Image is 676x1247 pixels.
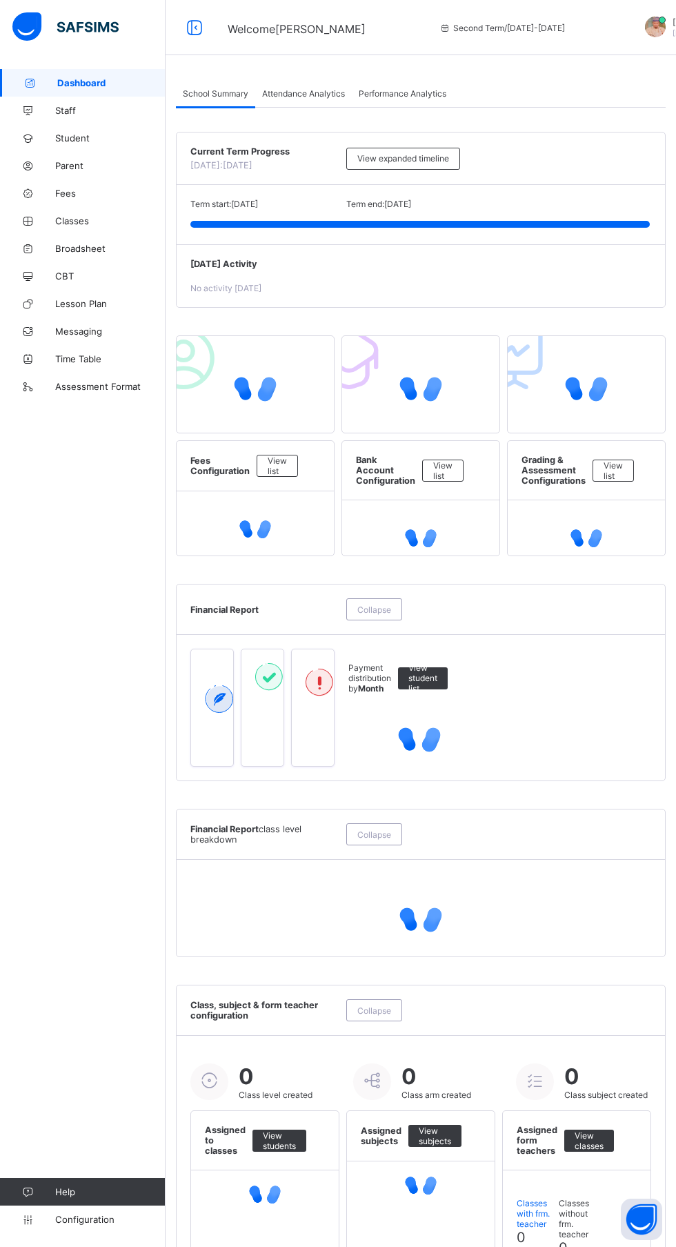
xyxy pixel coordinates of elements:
[190,160,252,170] span: [DATE]: [DATE]
[55,132,166,144] span: Student
[348,662,391,694] span: Payment distribution by
[306,669,333,696] img: outstanding-1.146d663e52f09953f639664a84e30106.svg
[559,1198,594,1239] span: Classes without frm. teacher
[55,105,166,116] span: Staff
[205,685,234,713] img: expected-2.4343d3e9d0c965b919479240f3db56ac.svg
[268,455,287,476] span: View list
[55,1214,165,1225] span: Configuration
[190,605,339,615] span: Financial Report
[55,188,166,199] span: Fees
[361,1126,401,1146] span: Assigned subjects
[55,1186,165,1197] span: Help
[564,1063,648,1090] span: 0
[190,824,339,845] span: Financial Report
[255,663,283,691] img: paid-1.3eb1404cbcb1d3b736510a26bbfa3ccb.svg
[55,160,166,171] span: Parent
[205,1125,246,1156] span: Assigned to classes
[190,199,258,209] span: Term start: [DATE]
[359,88,446,99] span: Performance Analytics
[604,460,623,481] span: View list
[239,1090,312,1100] span: Class level created
[55,215,166,226] span: Classes
[55,326,166,337] span: Messaging
[357,1005,391,1016] span: Collapse
[357,153,449,164] span: View expanded timeline
[564,1090,648,1100] span: Class subject created
[183,88,248,99] span: School Summary
[358,683,384,694] b: Month
[263,1130,296,1151] span: View students
[190,283,261,293] span: No activity [DATE]
[55,298,166,309] span: Lesson Plan
[228,22,366,36] span: Welcome [PERSON_NAME]
[190,455,250,476] span: Fees Configuration
[190,146,339,157] span: Current Term Progress
[55,353,166,364] span: Time Table
[346,199,411,209] span: Term end: [DATE]
[401,1063,471,1090] span: 0
[12,12,119,41] img: safsims
[408,662,437,694] span: View student list
[262,88,345,99] span: Attendance Analytics
[55,243,166,254] span: Broadsheet
[517,1229,526,1246] span: 0
[401,1090,471,1100] span: Class arm created
[521,455,586,486] span: Grading & Assessment Configurations
[433,460,453,481] span: View list
[55,381,166,392] span: Assessment Format
[239,1063,312,1090] span: 0
[190,1000,339,1021] span: Class, subject & form teacher configuration
[357,829,391,840] span: Collapse
[419,1126,451,1146] span: View subjects
[517,1125,557,1156] span: Assigned form teachers
[575,1130,604,1151] span: View classes
[190,259,651,269] span: [DATE] Activity
[356,455,415,486] span: Bank Account Configuration
[57,77,166,88] span: Dashboard
[55,271,166,282] span: CBT
[621,1199,662,1240] button: Open asap
[439,23,565,33] span: session/term information
[190,824,301,845] span: class level breakdown
[357,605,391,615] span: Collapse
[517,1198,552,1229] span: Classes with frm. teacher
